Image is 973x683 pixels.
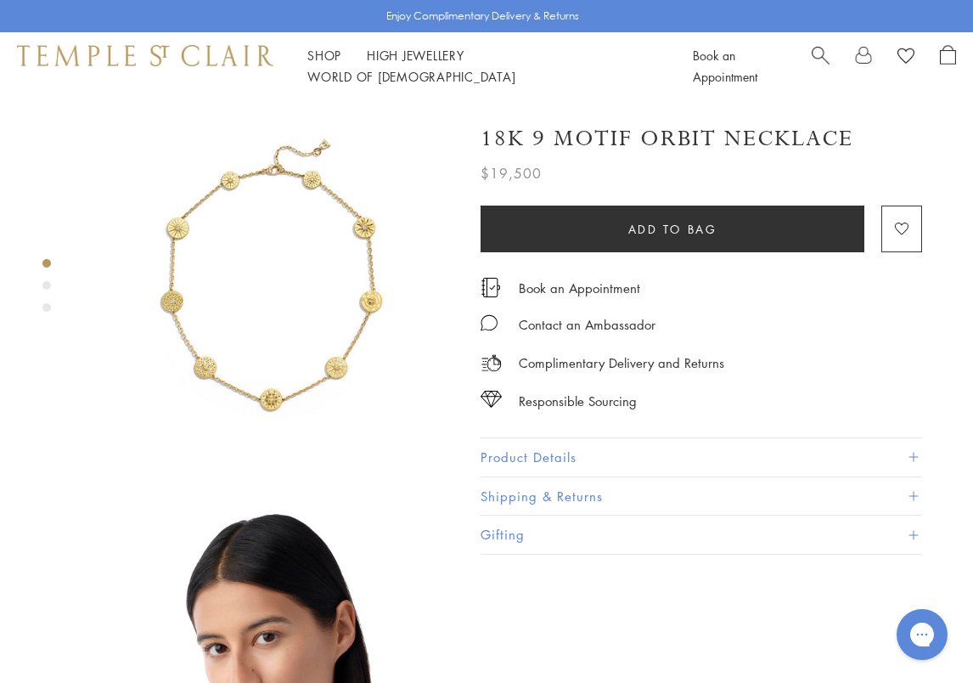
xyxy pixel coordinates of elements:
[940,45,956,87] a: Open Shopping Bag
[519,353,724,374] p: Complimentary Delivery and Returns
[519,391,637,412] div: Responsible Sourcing
[17,45,273,65] img: Temple St. Clair
[481,391,502,408] img: icon_sourcing.svg
[628,220,717,239] span: Add to bag
[888,603,956,666] iframe: Gorgias live chat messenger
[812,45,830,87] a: Search
[481,438,922,477] button: Product Details
[481,206,864,252] button: Add to bag
[85,100,455,471] img: N31838-ORBIT18
[693,47,757,85] a: Book an Appointment
[481,516,922,554] button: Gifting
[897,45,914,71] a: View Wishlist
[481,314,498,331] img: MessageIcon-01_2.svg
[42,255,51,325] div: Product gallery navigation
[481,477,922,516] button: Shipping & Returns
[519,279,640,297] a: Book an Appointment
[307,68,515,85] a: World of [DEMOGRAPHIC_DATA]World of [DEMOGRAPHIC_DATA]
[307,45,655,87] nav: Main navigation
[481,162,542,184] span: $19,500
[481,278,501,297] img: icon_appointment.svg
[367,47,464,64] a: High JewelleryHigh Jewellery
[307,47,341,64] a: ShopShop
[481,353,502,374] img: icon_delivery.svg
[386,8,579,25] p: Enjoy Complimentary Delivery & Returns
[481,124,853,154] h1: 18K 9 Motif Orbit Necklace
[519,314,655,336] div: Contact an Ambassador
